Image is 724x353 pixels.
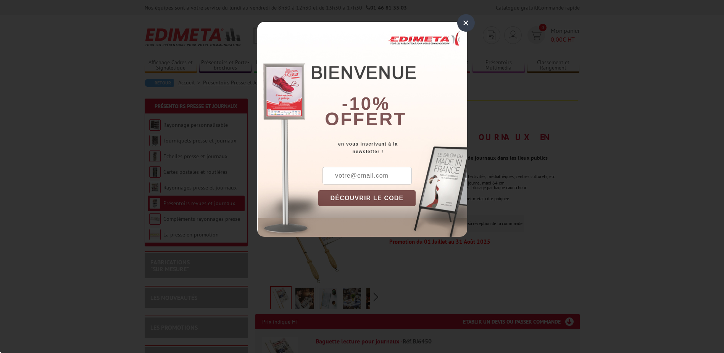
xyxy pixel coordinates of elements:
[457,14,475,32] div: ×
[322,167,412,185] input: votre@email.com
[318,140,467,155] div: en vous inscrivant à la newsletter !
[318,190,416,206] button: DÉCOUVRIR LE CODE
[325,109,406,129] font: offert
[342,94,390,114] b: -10%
